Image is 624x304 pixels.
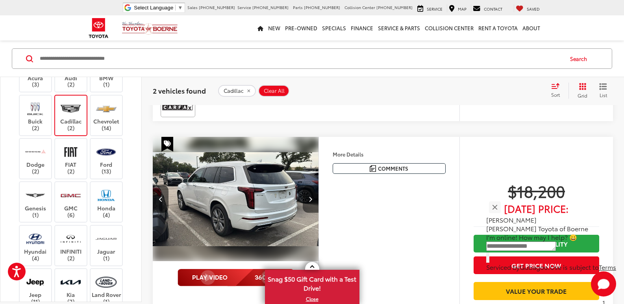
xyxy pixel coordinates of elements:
img: Vic Vaughan Toyota of Boerne in Boerne, TX) [95,230,117,248]
button: Clear All [258,85,289,96]
label: Audi (2) [55,56,87,88]
span: Select Language [134,5,173,11]
img: Vic Vaughan Toyota of Boerne in Boerne, TX) [95,186,117,205]
button: Search [563,49,598,68]
img: Vic Vaughan Toyota of Boerne in Boerne, TX) [60,143,81,161]
a: Collision Center [422,15,476,41]
span: Sort [551,91,560,98]
img: Vic Vaughan Toyota of Boerne in Boerne, TX) [24,273,46,291]
img: Comments [370,165,376,172]
span: Grid [578,92,587,98]
a: Check Availability [474,235,599,252]
a: Pre-Owned [283,15,320,41]
label: Hyundai (4) [20,230,52,262]
a: Contact [471,4,504,12]
img: Vic Vaughan Toyota of Boerne in Boerne, TX) [24,143,46,161]
svg: Start Chat [591,271,616,297]
button: Get Price Now [474,256,599,274]
a: Value Your Trade [474,282,599,300]
img: Toyota [84,15,113,41]
img: Vic Vaughan Toyota of Boerne in Boerne, TX) [60,99,81,118]
img: Vic Vaughan Toyota of Boerne [122,21,178,35]
span: Contact [484,6,502,12]
span: Cadillac [224,87,244,94]
span: [PHONE_NUMBER] [304,4,340,10]
h4: More Details [333,151,446,157]
span: Clear All [264,87,285,94]
button: remove Cadillac [218,85,256,96]
span: Snag $50 Gift Card with a Test Drive! [266,271,359,295]
span: Saved [527,6,540,12]
span: Map [458,6,467,12]
span: Collision Center [344,4,375,10]
span: [PHONE_NUMBER] [376,4,413,10]
label: Genesis (1) [20,186,52,218]
label: Dodge (2) [20,143,52,175]
button: Previous image [153,185,168,213]
img: Vic Vaughan Toyota of Boerne in Boerne, TX) [24,230,46,248]
a: My Saved Vehicles [514,4,542,12]
span: Service [427,6,443,12]
button: Toggle Chat Window [591,271,616,297]
span: Service [237,4,251,10]
a: New [266,15,283,41]
label: Buick (2) [20,99,52,131]
a: Select Language​ [134,5,183,11]
label: BMW (1) [91,56,122,88]
span: Special [161,137,173,152]
span: ​ [175,5,176,11]
button: Select sort value [547,83,568,98]
span: Sales [187,4,198,10]
button: Grid View [568,83,593,98]
button: Comments [333,163,446,174]
a: 2020 Cadillac XT6 Premium Luxury2020 Cadillac XT6 Premium Luxury2020 Cadillac XT6 Premium Luxury2... [152,137,319,261]
img: Vic Vaughan Toyota of Boerne in Boerne, TX) [60,230,81,248]
a: Specials [320,15,348,41]
img: Vic Vaughan Toyota of Boerne in Boerne, TX) [24,99,46,118]
span: Parts [293,4,303,10]
label: Cadillac (2) [55,99,87,131]
a: Home [255,15,266,41]
label: FIAT (2) [55,143,87,175]
label: INFINITI (2) [55,230,87,262]
label: Chevrolet (14) [91,99,122,131]
img: Vic Vaughan Toyota of Boerne in Boerne, TX) [95,143,117,161]
img: Vic Vaughan Toyota of Boerne in Boerne, TX) [95,273,117,291]
a: Service [415,4,444,12]
a: Finance [348,15,376,41]
span: ▼ [178,5,183,11]
label: Ford (13) [91,143,122,175]
label: GMC (6) [55,186,87,218]
a: Service & Parts: Opens in a new tab [376,15,422,41]
img: Vic Vaughan Toyota of Boerne in Boerne, TX) [60,273,81,291]
span: $18,200 [474,181,599,201]
label: Jaguar (1) [91,230,122,262]
img: 2020 Cadillac XT6 Premium Luxury [152,137,319,262]
div: 2020 Cadillac XT6 Premium Luxury 3 [152,137,319,261]
img: full motion video [178,269,294,286]
span: [PHONE_NUMBER] [252,4,289,10]
button: List View [593,83,613,98]
img: Vic Vaughan Toyota of Boerne in Boerne, TX) [24,186,46,205]
label: Acura (3) [20,56,52,88]
a: About [520,15,543,41]
label: Honda (4) [91,186,122,218]
img: Vic Vaughan Toyota of Boerne in Boerne, TX) [60,186,81,205]
span: [DATE] Price: [474,205,599,212]
button: Next image [303,185,318,213]
input: Search by Make, Model, or Keyword [39,49,563,68]
span: [PHONE_NUMBER] [199,4,235,10]
span: Comments [378,165,408,172]
a: Map [447,4,468,12]
span: 2 vehicles found [153,85,206,95]
img: Vic Vaughan Toyota of Boerne in Boerne, TX) [95,99,117,118]
a: Rent a Toyota [476,15,520,41]
span: List [599,91,607,98]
